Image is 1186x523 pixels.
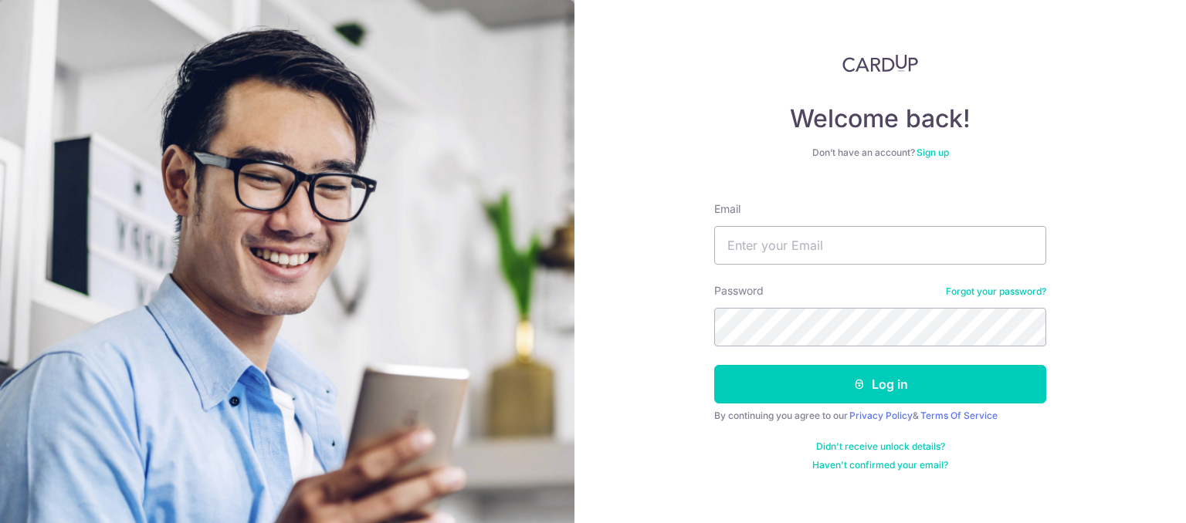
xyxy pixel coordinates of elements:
button: Log in [714,365,1046,403]
a: Haven't confirmed your email? [812,459,948,471]
div: By continuing you agree to our & [714,410,1046,422]
h4: Welcome back! [714,103,1046,134]
a: Terms Of Service [920,410,998,421]
label: Password [714,283,764,299]
a: Forgot your password? [946,285,1046,298]
img: CardUp Logo [842,54,918,73]
label: Email [714,201,740,217]
a: Didn't receive unlock details? [816,440,945,453]
a: Privacy Policy [849,410,913,421]
input: Enter your Email [714,226,1046,265]
div: Don’t have an account? [714,147,1046,159]
a: Sign up [917,147,949,158]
